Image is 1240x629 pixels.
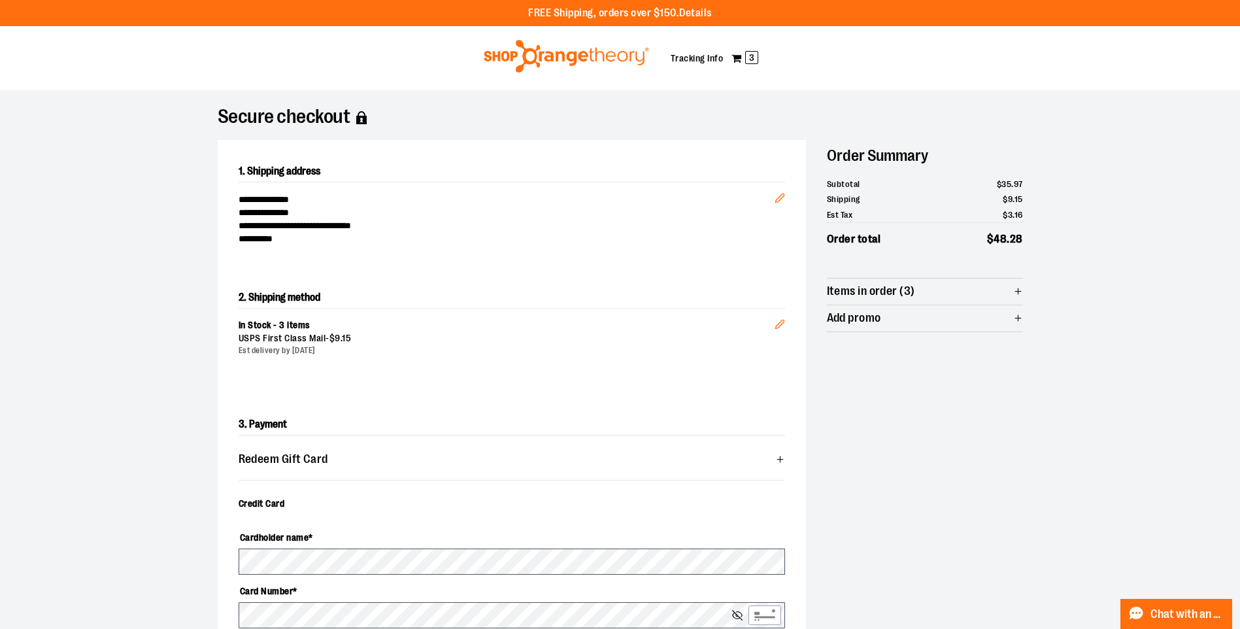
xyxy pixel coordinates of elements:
h2: 3. Payment [239,414,785,435]
span: 9 [335,333,341,343]
span: Est Tax [827,209,853,222]
span: $ [329,333,335,343]
button: Redeem Gift Card [239,446,785,472]
span: 97 [1014,179,1023,189]
span: 9 [1008,194,1013,204]
span: 28 [1010,233,1023,245]
button: Add promo [827,305,1023,331]
button: Edit [764,172,796,218]
button: Items in order (3) [827,279,1023,305]
h1: Secure checkout [218,111,1023,124]
span: $ [997,179,1002,189]
p: FREE Shipping, orders over $150. [528,6,712,21]
h2: 2. Shipping method [239,287,785,308]
div: In Stock - 3 items [239,319,775,332]
h2: Order Summary [827,140,1023,171]
button: Chat with an Expert [1120,599,1233,629]
button: Edit [764,298,796,344]
span: 35 [1001,179,1011,189]
span: $ [987,233,994,245]
img: Shop Orangetheory [482,40,651,73]
span: Shipping [827,193,860,206]
span: 16 [1014,210,1023,220]
span: Chat with an Expert [1150,608,1224,620]
span: Items in order (3) [827,285,915,297]
span: . [1007,233,1010,245]
span: . [341,333,343,343]
span: $ [1003,210,1008,220]
span: Add promo [827,312,881,324]
div: USPS First Class Mail - [239,332,775,345]
label: Card Number * [239,580,785,602]
span: Redeem Gift Card [239,453,328,466]
span: 3 [1008,210,1013,220]
span: 15 [1014,194,1023,204]
label: Cardholder name * [239,526,785,549]
span: 3 [745,51,758,64]
a: Tracking Info [671,53,724,63]
span: $ [1003,194,1008,204]
span: . [1011,179,1014,189]
span: . [1013,210,1014,220]
span: Order total [827,231,881,248]
span: 48 [994,233,1007,245]
span: Credit Card [239,498,285,509]
span: Subtotal [827,178,860,191]
h2: 1. Shipping address [239,161,785,182]
span: . [1013,194,1014,204]
span: 15 [342,333,351,343]
a: Details [679,7,712,19]
div: Est delivery by [DATE] [239,345,775,356]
